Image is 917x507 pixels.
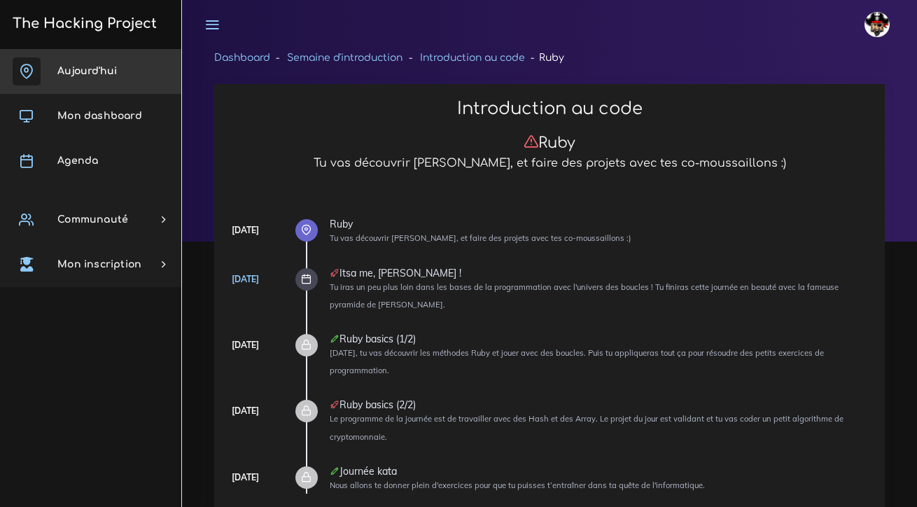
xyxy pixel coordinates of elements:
span: Mon dashboard [57,111,142,121]
a: Dashboard [214,53,270,63]
span: Mon inscription [57,259,141,270]
div: [DATE] [232,223,259,238]
a: [DATE] [232,274,259,284]
h3: Ruby [229,134,870,152]
img: avatar [864,12,890,37]
h5: Tu vas découvrir [PERSON_NAME], et faire des projets avec tes co-moussaillons :) [229,157,870,170]
a: Introduction au code [420,53,525,63]
div: Itsa me, [PERSON_NAME] ! [330,268,870,278]
small: Tu iras un peu plus loin dans les bases de la programmation avec l'univers des boucles ! Tu finir... [330,282,839,310]
div: Ruby [330,219,870,229]
a: Semaine d'introduction [287,53,402,63]
div: Ruby basics (2/2) [330,400,870,410]
small: [DATE], tu vas découvrir les méthodes Ruby et jouer avec des boucles. Puis tu appliqueras tout ça... [330,348,824,375]
div: Journée kata [330,466,870,476]
span: Communauté [57,214,128,225]
small: Tu vas découvrir [PERSON_NAME], et faire des projets avec tes co-moussaillons :) [330,233,631,243]
div: [DATE] [232,338,259,353]
div: Ruby basics (1/2) [330,334,870,344]
div: [DATE] [232,470,259,485]
li: Ruby [525,49,564,67]
span: Aujourd'hui [57,66,117,76]
span: Agenda [57,155,98,166]
h3: The Hacking Project [8,16,157,32]
small: Le programme de la journée est de travailler avec des Hash et des Array. Le projet du jour est va... [330,414,843,441]
h2: Introduction au code [229,99,870,119]
small: Nous allons te donner plein d'exercices pour que tu puisses t’entraîner dans ta quête de l'inform... [330,480,705,490]
div: [DATE] [232,403,259,419]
